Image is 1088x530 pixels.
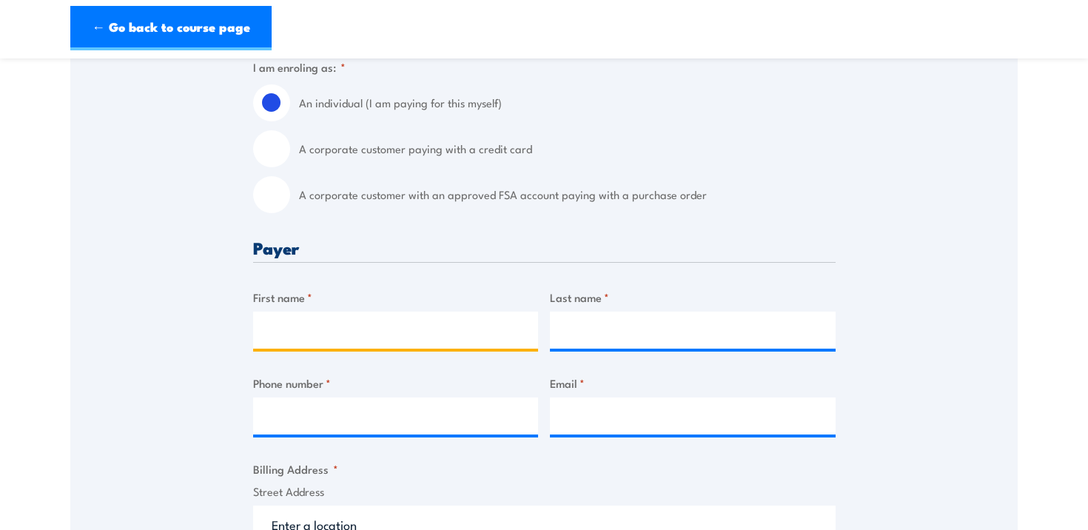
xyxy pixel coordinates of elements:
[253,239,836,256] h3: Payer
[299,176,836,213] label: A corporate customer with an approved FSA account paying with a purchase order
[253,375,539,392] label: Phone number
[550,289,836,306] label: Last name
[253,289,539,306] label: First name
[550,375,836,392] label: Email
[299,84,836,121] label: An individual (I am paying for this myself)
[253,460,338,477] legend: Billing Address
[70,6,272,50] a: ← Go back to course page
[253,58,346,76] legend: I am enroling as:
[253,483,836,500] label: Street Address
[299,130,836,167] label: A corporate customer paying with a credit card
